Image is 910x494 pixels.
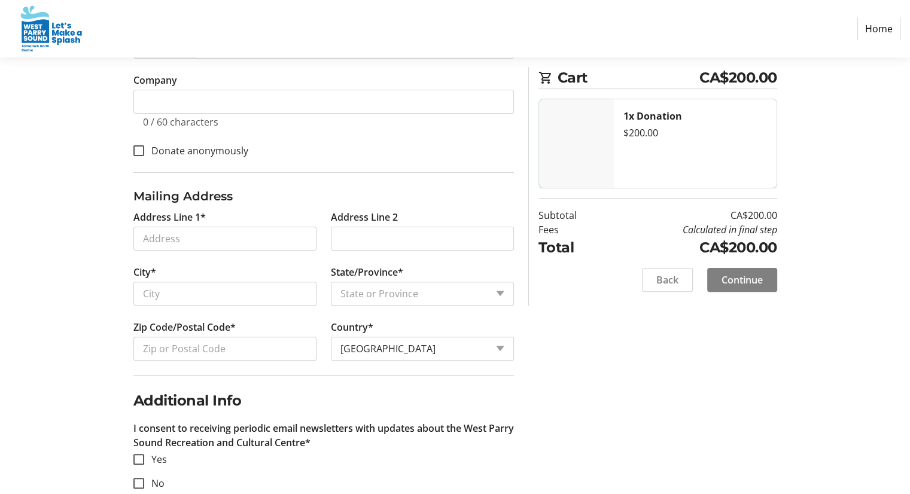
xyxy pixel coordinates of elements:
td: Calculated in final step [607,222,777,237]
span: Cart [558,67,700,89]
h3: Mailing Address [133,187,514,205]
img: West Parry Sound Recreation and Cultural Centre Joint Municipal Services Board's Logo [10,5,95,53]
a: Home [857,17,900,40]
td: CA$200.00 [607,208,777,222]
label: Donate anonymously [144,144,248,158]
input: City [133,282,316,306]
span: Continue [722,273,763,287]
td: Subtotal [538,208,607,222]
td: CA$200.00 [607,237,777,258]
label: State/Province* [331,265,403,279]
label: Yes [144,452,167,466]
label: Country* [331,320,373,334]
label: Zip Code/Postal Code* [133,320,236,334]
button: Continue [707,268,777,292]
input: Address [133,227,316,251]
img: Donation [539,99,614,188]
label: Company [133,73,177,87]
label: Address Line 1* [133,210,206,224]
td: Total [538,237,607,258]
label: City* [133,265,156,279]
strong: 1x Donation [623,109,682,123]
span: CA$200.00 [699,67,777,89]
button: Back [642,268,693,292]
tr-character-limit: 0 / 60 characters [143,115,218,129]
h2: Additional Info [133,390,514,411]
label: No [144,476,165,490]
label: Address Line 2 [331,210,398,224]
div: $200.00 [623,126,767,140]
td: Fees [538,222,607,237]
p: I consent to receiving periodic email newsletters with updates about the West Parry Sound Recreat... [133,421,514,450]
span: Back [656,273,678,287]
input: Zip or Postal Code [133,337,316,361]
